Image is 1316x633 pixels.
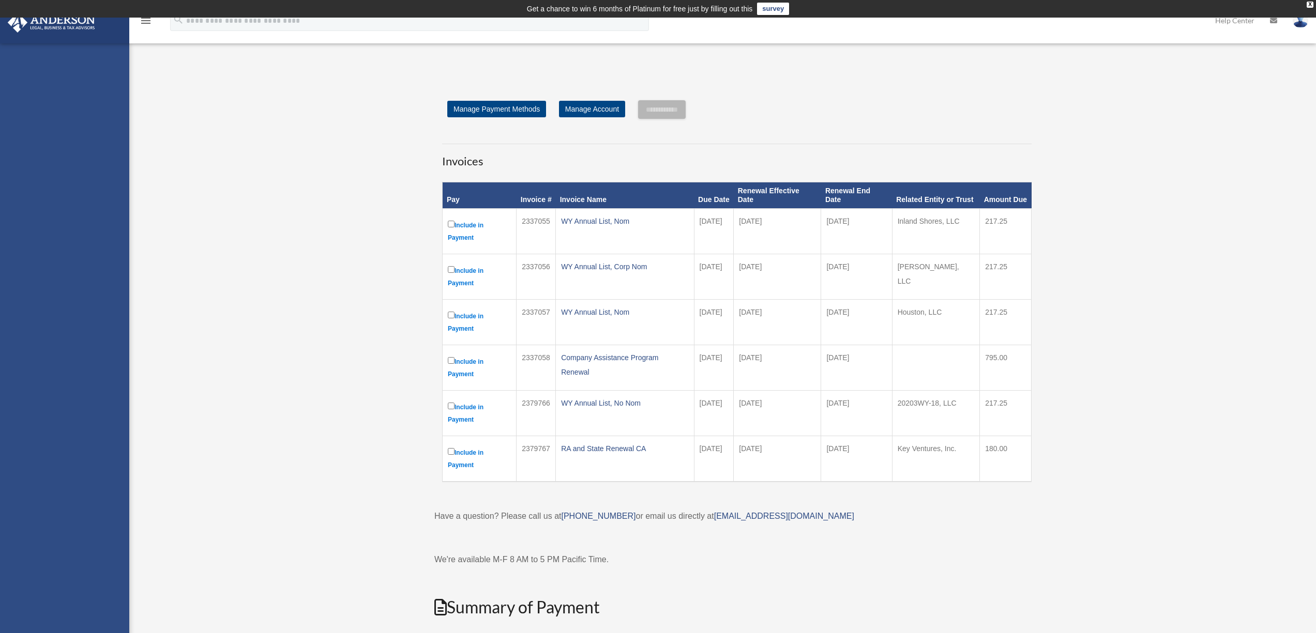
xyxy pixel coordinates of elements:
div: WY Annual List, Corp Nom [561,259,688,274]
td: 217.25 [980,254,1032,299]
input: Include in Payment [448,221,455,227]
label: Include in Payment [448,219,511,244]
label: Include in Payment [448,310,511,335]
a: [EMAIL_ADDRESS][DOMAIN_NAME] [714,512,854,520]
th: Renewal End Date [821,182,892,209]
td: 2337056 [517,254,556,299]
a: [PHONE_NUMBER] [561,512,636,520]
td: 795.00 [980,345,1032,390]
td: 20203WY-18, LLC [892,390,980,436]
div: Get a chance to win 6 months of Platinum for free just by filling out this [527,3,753,15]
td: Inland Shores, LLC [892,208,980,254]
td: 217.25 [980,299,1032,345]
p: Have a question? Please call us at or email us directly at [434,509,1039,523]
td: 2337055 [517,208,556,254]
a: menu [140,18,152,27]
td: [DATE] [734,299,821,345]
td: 2337057 [517,299,556,345]
td: [DATE] [821,436,892,482]
div: WY Annual List, No Nom [561,396,688,410]
td: 2379767 [517,436,556,482]
td: [DATE] [821,299,892,345]
td: [DATE] [694,390,734,436]
td: [DATE] [694,299,734,345]
th: Amount Due [980,182,1032,209]
input: Include in Payment [448,266,455,273]
td: [DATE] [694,436,734,482]
th: Renewal Effective Date [734,182,821,209]
img: Anderson Advisors Platinum Portal [5,12,98,33]
td: [DATE] [821,254,892,299]
i: search [173,14,184,25]
div: Company Assistance Program Renewal [561,350,688,379]
td: [DATE] [694,345,734,390]
div: WY Annual List, Nom [561,305,688,319]
div: WY Annual List, Nom [561,214,688,228]
td: [DATE] [734,390,821,436]
th: Pay [443,182,517,209]
div: RA and State Renewal CA [561,441,688,456]
td: 2379766 [517,390,556,436]
td: [PERSON_NAME], LLC [892,254,980,299]
img: User Pic [1293,13,1308,28]
p: We're available M-F 8 AM to 5 PM Pacific Time. [434,552,1039,567]
a: Manage Payment Methods [447,101,546,117]
label: Include in Payment [448,264,511,289]
td: 2337058 [517,345,556,390]
td: 180.00 [980,436,1032,482]
a: survey [757,3,789,15]
td: [DATE] [821,390,892,436]
td: Key Ventures, Inc. [892,436,980,482]
td: [DATE] [734,208,821,254]
input: Include in Payment [448,448,455,455]
i: menu [140,14,152,27]
a: Manage Account [559,101,625,117]
label: Include in Payment [448,355,511,380]
td: [DATE] [734,254,821,299]
th: Related Entity or Trust [892,182,980,209]
td: [DATE] [821,208,892,254]
td: [DATE] [694,208,734,254]
td: Houston, LLC [892,299,980,345]
input: Include in Payment [448,357,455,364]
td: 217.25 [980,390,1032,436]
td: [DATE] [694,254,734,299]
input: Include in Payment [448,403,455,409]
th: Invoice # [517,182,556,209]
h2: Summary of Payment [434,596,1039,619]
td: [DATE] [734,345,821,390]
td: [DATE] [821,345,892,390]
div: close [1307,2,1313,8]
h3: Invoices [442,144,1032,169]
th: Due Date [694,182,734,209]
input: Include in Payment [448,312,455,318]
label: Include in Payment [448,446,511,471]
td: 217.25 [980,208,1032,254]
th: Invoice Name [556,182,694,209]
label: Include in Payment [448,400,511,426]
td: [DATE] [734,436,821,482]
